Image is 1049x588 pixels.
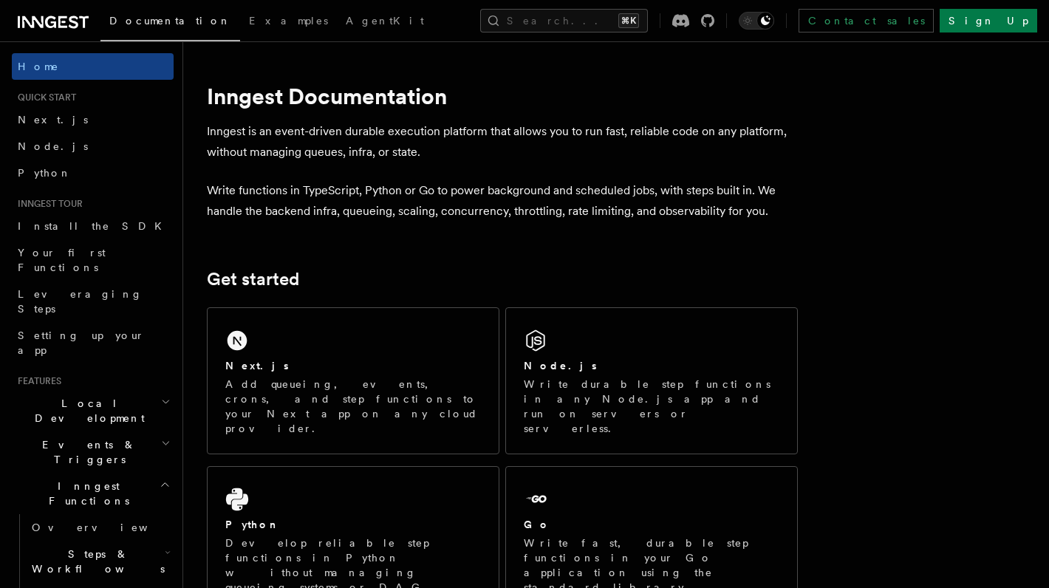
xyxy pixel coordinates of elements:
[225,358,289,373] h2: Next.js
[346,15,424,27] span: AgentKit
[18,329,145,356] span: Setting up your app
[524,358,597,373] h2: Node.js
[12,239,174,281] a: Your first Functions
[32,522,184,533] span: Overview
[26,541,174,582] button: Steps & Workflows
[207,83,798,109] h1: Inngest Documentation
[18,114,88,126] span: Next.js
[207,307,499,454] a: Next.jsAdd queueing, events, crons, and step functions to your Next app on any cloud provider.
[18,140,88,152] span: Node.js
[524,377,779,436] p: Write durable step functions in any Node.js app and run on servers or serverless.
[12,198,83,210] span: Inngest tour
[18,288,143,315] span: Leveraging Steps
[249,15,328,27] span: Examples
[12,281,174,322] a: Leveraging Steps
[799,9,934,33] a: Contact sales
[18,220,171,232] span: Install the SDK
[12,375,61,387] span: Features
[207,121,798,163] p: Inngest is an event-driven durable execution platform that allows you to run fast, reliable code ...
[109,15,231,27] span: Documentation
[12,437,161,467] span: Events & Triggers
[12,479,160,508] span: Inngest Functions
[524,517,550,532] h2: Go
[207,180,798,222] p: Write functions in TypeScript, Python or Go to power background and scheduled jobs, with steps bu...
[100,4,240,41] a: Documentation
[207,269,299,290] a: Get started
[12,390,174,431] button: Local Development
[12,160,174,186] a: Python
[240,4,337,40] a: Examples
[12,213,174,239] a: Install the SDK
[940,9,1037,33] a: Sign Up
[225,517,280,532] h2: Python
[26,547,165,576] span: Steps & Workflows
[18,59,59,74] span: Home
[12,92,76,103] span: Quick start
[12,53,174,80] a: Home
[12,431,174,473] button: Events & Triggers
[18,167,72,179] span: Python
[12,396,161,425] span: Local Development
[26,514,174,541] a: Overview
[12,133,174,160] a: Node.js
[12,106,174,133] a: Next.js
[18,247,106,273] span: Your first Functions
[480,9,648,33] button: Search...⌘K
[12,322,174,363] a: Setting up your app
[618,13,639,28] kbd: ⌘K
[225,377,481,436] p: Add queueing, events, crons, and step functions to your Next app on any cloud provider.
[337,4,433,40] a: AgentKit
[505,307,798,454] a: Node.jsWrite durable step functions in any Node.js app and run on servers or serverless.
[12,473,174,514] button: Inngest Functions
[739,12,774,30] button: Toggle dark mode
